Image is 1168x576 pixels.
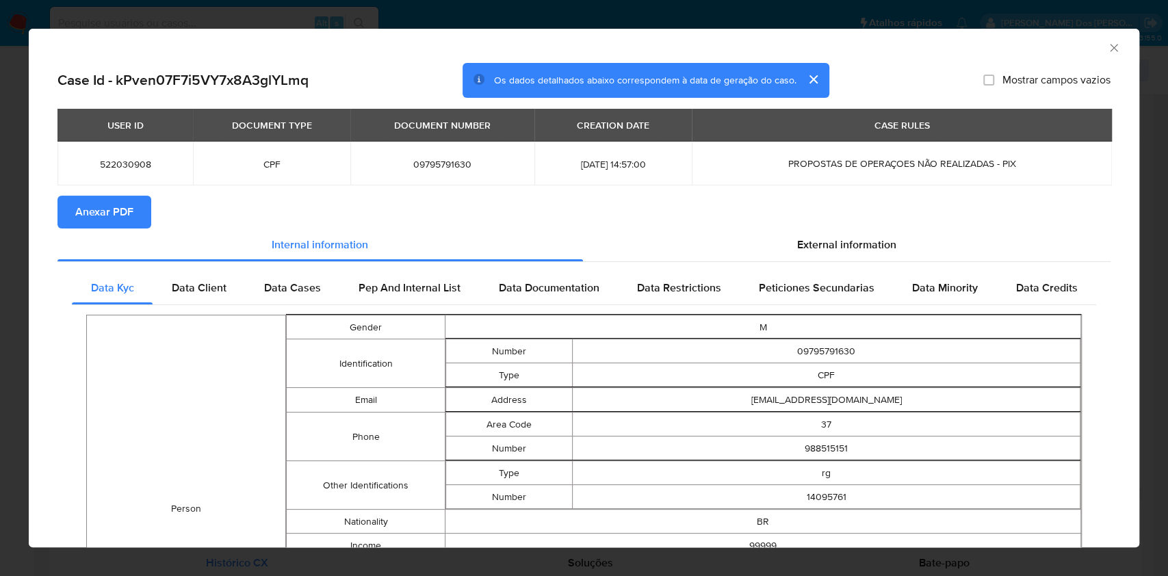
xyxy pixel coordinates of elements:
td: Area Code [446,413,573,436]
span: Mostrar campos vazios [1002,73,1111,87]
div: Detailed info [57,228,1111,261]
div: Detailed internal info [72,272,1096,304]
td: 988515151 [573,436,1080,460]
td: Address [446,388,573,412]
div: DOCUMENT TYPE [224,114,320,137]
td: 37 [573,413,1080,436]
td: Type [446,363,573,387]
span: Data Credits [1015,280,1077,296]
span: Pep And Internal List [359,280,460,296]
td: Income [286,534,445,558]
span: CPF [209,158,334,170]
div: USER ID [99,114,151,137]
span: Data Minority [912,280,978,296]
h2: Case Id - kPven07F7i5VY7x8A3glYLmq [57,71,309,89]
td: Gender [286,315,445,339]
td: Other Identifications [286,461,445,510]
td: Phone [286,413,445,461]
span: Data Cases [264,280,321,296]
span: Data Documentation [498,280,599,296]
span: PROPOSTAS DE OPERAÇOES NÃO REALIZADAS - PIX [788,157,1015,170]
div: CASE RULES [866,114,937,137]
span: Os dados detalhados abaixo correspondem à data de geração do caso. [494,73,796,87]
button: cerrar [796,63,829,96]
span: Data Client [172,280,226,296]
td: Nationality [286,510,445,534]
td: rg [573,461,1080,485]
button: Fechar a janela [1107,41,1119,53]
span: 09795791630 [367,158,518,170]
td: Number [446,436,573,460]
td: Number [446,339,573,363]
span: [DATE] 14:57:00 [551,158,675,170]
span: Data Restrictions [637,280,721,296]
td: [EMAIL_ADDRESS][DOMAIN_NAME] [573,388,1080,412]
input: Mostrar campos vazios [983,75,994,86]
td: Type [446,461,573,485]
span: Anexar PDF [75,197,133,227]
span: Internal information [272,237,368,252]
td: 14095761 [573,485,1080,509]
td: 09795791630 [573,339,1080,363]
td: Number [446,485,573,509]
span: External information [797,237,896,252]
td: Identification [286,339,445,388]
span: 522030908 [74,158,177,170]
td: M [445,315,1081,339]
button: Anexar PDF [57,196,151,228]
td: 99999 [445,534,1081,558]
div: closure-recommendation-modal [29,29,1139,547]
td: BR [445,510,1081,534]
td: CPF [573,363,1080,387]
span: Peticiones Secundarias [759,280,874,296]
span: Data Kyc [91,280,134,296]
div: CREATION DATE [569,114,658,137]
div: DOCUMENT NUMBER [386,114,499,137]
td: Email [286,388,445,413]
